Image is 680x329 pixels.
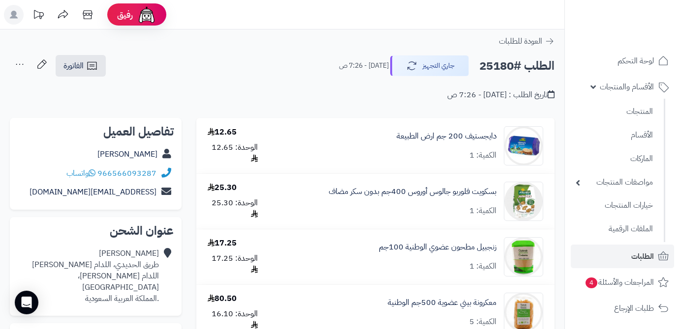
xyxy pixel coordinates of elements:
[585,275,654,289] span: المراجعات والأسئلة
[586,277,598,289] span: 4
[571,49,674,73] a: لوحة التحكم
[97,148,157,160] a: [PERSON_NAME]
[390,55,469,76] button: جاري التجهيز
[66,167,95,179] a: واتساب
[15,291,38,314] div: Open Intercom Messenger
[499,35,542,47] span: العودة للطلبات
[469,205,496,217] div: الكمية: 1
[613,7,671,28] img: logo-2.png
[329,186,496,197] a: بسكويت فلوربو جالوس أوروس 400جم بدون سكر مضاف
[571,195,658,216] a: خيارات المنتجات
[30,186,156,198] a: [EMAIL_ADDRESS][DOMAIN_NAME]
[571,219,658,240] a: الملفات الرقمية
[208,182,237,193] div: 25.30
[614,302,654,315] span: طلبات الإرجاع
[63,60,84,72] span: الفاتورة
[379,242,496,253] a: زنجبيل مطحون عضوي الوطنية 100جم
[504,126,543,165] img: Digestives.jpg.320x400_q95_upscale-True-90x90.jpg
[26,5,51,27] a: تحديثات المنصة
[117,9,133,21] span: رفيق
[469,261,496,272] div: الكمية: 1
[397,131,496,142] a: دايجستيف 200 جم ارض الطبيعة
[631,249,654,263] span: الطلبات
[208,253,258,275] div: الوحدة: 17.25
[479,56,555,76] h2: الطلب #25180
[56,55,106,77] a: الفاتورة
[571,297,674,320] a: طلبات الإرجاع
[208,127,237,138] div: 12.65
[208,142,258,164] div: الوحدة: 12.65
[504,182,543,221] img: 1051006-90x90.png
[18,126,174,137] h2: تفاصيل العميل
[447,89,555,101] div: تاريخ الطلب : [DATE] - 7:26 ص
[208,293,237,304] div: 80.50
[137,5,156,25] img: ai-face.png
[618,54,654,68] span: لوحة التحكم
[469,316,496,328] div: الكمية: 5
[469,150,496,161] div: الكمية: 1
[571,245,674,268] a: الطلبات
[571,101,658,122] a: المنتجات
[208,197,258,220] div: الوحدة: 25.30
[571,172,658,193] a: مواصفات المنتجات
[339,61,389,71] small: [DATE] - 7:26 ص
[571,125,658,146] a: الأقسام
[571,148,658,169] a: الماركات
[97,167,156,179] a: 966566093287
[18,225,174,237] h2: عنوان الشحن
[571,271,674,294] a: المراجعات والأسئلة4
[499,35,555,47] a: العودة للطلبات
[504,237,543,276] img: 1690582410-6281062551509-90x90.jpg
[208,238,237,249] div: 17.25
[600,80,654,94] span: الأقسام والمنتجات
[388,297,496,308] a: معكرونة بيني عضوية 500جم الوطنية
[18,248,159,304] div: [PERSON_NAME] طريق الحديدي، اللدام [PERSON_NAME] اللدام [PERSON_NAME]، [GEOGRAPHIC_DATA] .المملكة...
